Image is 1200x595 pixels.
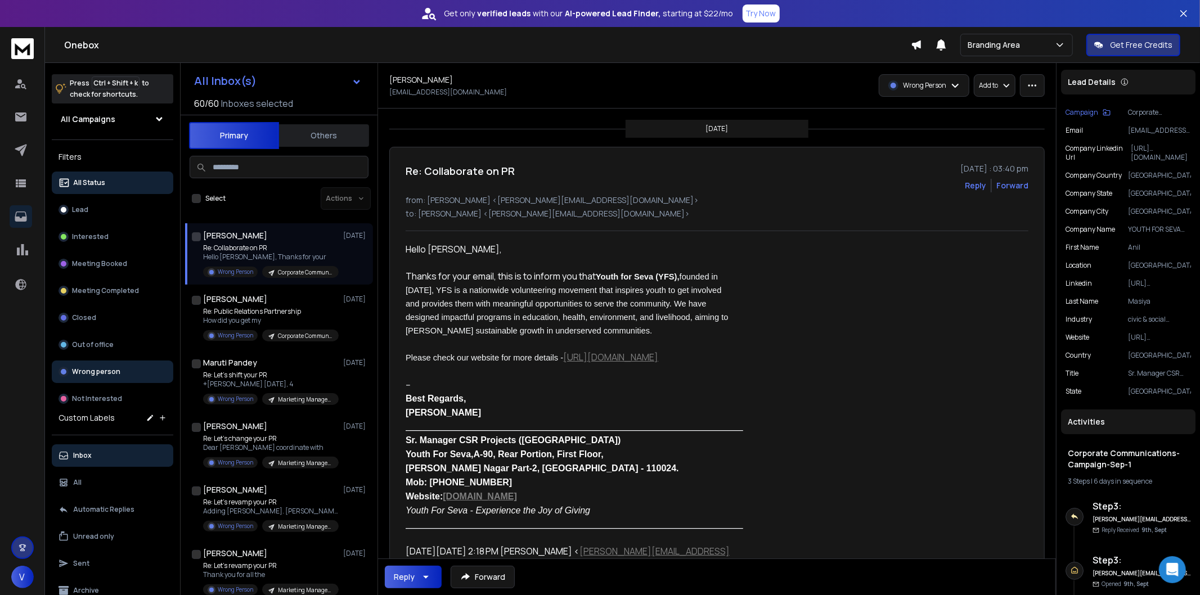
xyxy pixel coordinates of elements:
p: Press to check for shortcuts. [70,78,149,100]
h1: [PERSON_NAME] [389,74,453,85]
p: Hello [PERSON_NAME], Thanks for your [203,253,338,262]
p: civic & social organization [1128,315,1191,324]
h1: Re: Collaborate on PR [406,163,515,179]
p: Sr. Manager CSR Projects [GEOGRAPHIC_DATA] [1128,369,1191,378]
p: to: [PERSON_NAME] <[PERSON_NAME][EMAIL_ADDRESS][DOMAIN_NAME]> [406,208,1028,219]
p: Get only with our starting at $22/mo [444,8,734,19]
div: Activities [1061,409,1195,434]
p: Wrong Person [218,522,253,530]
button: Get Free Credits [1086,34,1180,56]
h6: [PERSON_NAME][EMAIL_ADDRESS][DOMAIN_NAME] [1093,515,1191,524]
a: [DOMAIN_NAME] [443,492,517,501]
span: 9th, Sept [1123,580,1149,588]
p: Meeting Completed [72,286,139,295]
p: YOUTH FOR SEVA (YFS) [1128,225,1191,234]
h1: Maruti Pandey [203,357,257,368]
p: Automatic Replies [73,505,134,514]
span: 6 days in sequence [1094,476,1152,486]
button: Campaign [1066,108,1111,117]
p: Corporate Communications-Campaign-Sep-1 [278,268,332,277]
p: [DATE] [343,231,368,240]
p: Masiya [1128,297,1191,306]
h6: Step 3 : [1093,499,1191,513]
p: website [1066,333,1089,342]
span: founded in [DATE], YFS is a nationwide volunteering movement that inspires youth to get involved ... [406,272,731,335]
font: Website: [406,492,517,501]
button: Inbox [52,444,173,467]
h1: [PERSON_NAME] [203,294,267,305]
p: All [73,478,82,487]
p: Company State [1066,189,1112,198]
button: Reply [965,180,986,191]
p: [DATE] [343,295,368,304]
h3: Inboxes selected [221,97,293,110]
p: Sent [73,559,89,568]
p: Re: Let’s change your PR [203,434,338,443]
button: Automatic Replies [52,498,173,521]
b: Best Regards, [406,394,466,403]
p: Unread only [73,532,114,541]
p: linkedin [1066,279,1092,288]
span: -- [406,378,411,391]
p: State [1066,387,1081,396]
p: Opened [1102,580,1149,588]
p: Anil [1128,243,1191,252]
p: Wrong Person [903,81,946,90]
b: [PERSON_NAME] [406,408,481,417]
p: Corporate Communications-Campaign-Sep-1 [278,332,332,340]
div: _____________________________________________________________ [406,420,734,433]
h6: Step 3 : [1093,553,1191,567]
button: V [11,566,34,588]
button: Meeting Completed [52,280,173,302]
p: [URL][DOMAIN_NAME] [1128,333,1191,342]
button: Wrong person [52,360,173,383]
button: Others [279,123,369,148]
p: [GEOGRAPHIC_DATA] [1128,207,1191,216]
div: Hello [PERSON_NAME], [406,242,734,531]
p: Marketing Manager-New Copy [278,522,332,531]
p: Company Name [1066,225,1115,234]
button: Lead [52,199,173,221]
p: Re: Collaborate on PR [203,244,338,253]
b: Youth for Seva (YFS), [596,272,680,281]
b: Mob: [PHONE_NUMBER] [406,477,512,487]
p: title [1066,369,1078,378]
p: Last Name [1066,297,1098,306]
h1: [PERSON_NAME] [203,548,267,559]
button: Interested [52,226,173,248]
button: Unread only [52,525,173,548]
h1: Corporate Communications-Campaign-Sep-1 [1068,448,1189,470]
p: Wrong Person [218,585,253,594]
span: 3 Steps [1068,476,1090,486]
p: [EMAIL_ADDRESS][DOMAIN_NAME] [389,88,507,97]
button: All [52,471,173,494]
b: Sr. Manager CSR Projects ([GEOGRAPHIC_DATA]) [406,435,621,445]
button: Out of office [52,333,173,356]
p: Wrong Person [218,268,253,276]
label: Select [205,194,226,203]
h1: [PERSON_NAME] [203,484,267,495]
h3: Custom Labels [59,412,115,423]
p: First Name [1066,243,1099,252]
div: Reply [394,571,415,583]
h6: [PERSON_NAME][EMAIL_ADDRESS][DOMAIN_NAME] [1093,569,1191,578]
button: Try Now [743,4,780,22]
span: 9th, Sept [1141,526,1167,534]
p: Re: Public Relations Partnership [203,307,338,316]
div: Forward [996,180,1028,191]
p: Corporate Communications-Campaign-Sep-1 [1128,108,1191,117]
p: Country [1066,351,1091,360]
p: Marketing Manager-New Copy [278,586,332,594]
p: [DATE] [706,124,729,133]
a: [URL][DOMAIN_NAME] [563,351,658,363]
p: Try Now [746,8,776,19]
p: [GEOGRAPHIC_DATA] [1128,171,1191,180]
p: Get Free Credits [1110,39,1172,51]
p: industry [1066,315,1092,324]
p: [DATE] [343,549,368,558]
p: [URL][DOMAIN_NAME] [1128,279,1191,288]
strong: AI-powered Lead Finder, [565,8,661,19]
p: Marketing Manager-New Copy [278,459,332,467]
button: All Inbox(s) [185,70,371,92]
